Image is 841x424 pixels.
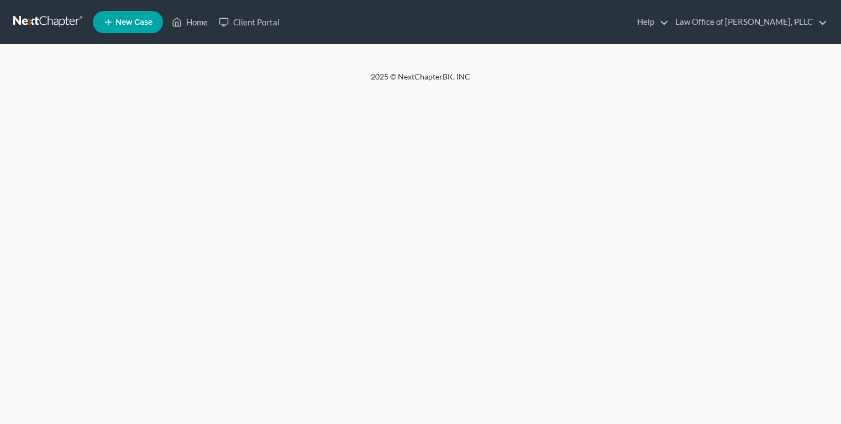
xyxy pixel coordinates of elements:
a: Client Portal [213,12,285,32]
div: 2025 © NextChapterBK, INC [106,71,735,91]
a: Help [632,12,669,32]
a: Law Office of [PERSON_NAME], PLLC [670,12,827,32]
a: Home [166,12,213,32]
new-legal-case-button: New Case [93,11,163,33]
